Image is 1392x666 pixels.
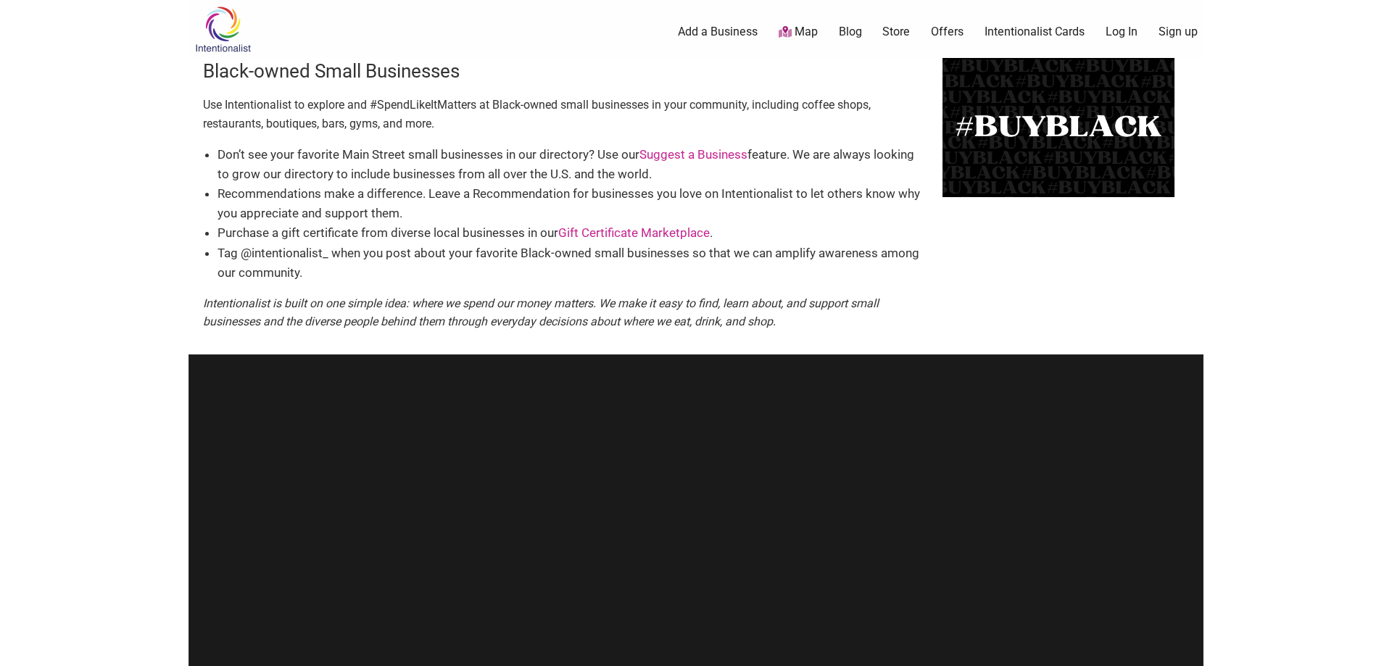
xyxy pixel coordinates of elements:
img: Intentionalist [188,6,257,53]
p: Use Intentionalist to explore and #SpendLikeItMatters at Black-owned small businesses in your com... [203,96,928,133]
a: Log In [1106,24,1138,40]
li: Purchase a gift certificate from diverse local businesses in our . [217,223,928,243]
em: Intentionalist is built on one simple idea: where we spend our money matters. We make it easy to ... [203,296,879,329]
h3: Black-owned Small Businesses [203,58,928,84]
img: BuyBlack-500x300-1.png [942,58,1174,197]
a: Suggest a Business [639,147,747,162]
li: Tag @intentionalist_ when you post about your favorite Black-owned small businesses so that we ca... [217,243,928,283]
li: Don’t see your favorite Main Street small businesses in our directory? Use our feature. We are al... [217,145,928,184]
a: Intentionalist Cards [985,24,1085,40]
a: Offers [931,24,964,40]
a: Store [882,24,910,40]
a: Gift Certificate Marketplace [558,225,710,240]
a: Map [779,24,818,41]
a: Sign up [1159,24,1198,40]
a: Blog [839,24,862,40]
li: Recommendations make a difference. Leave a Recommendation for businesses you love on Intentionali... [217,184,928,223]
a: Add a Business [678,24,758,40]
